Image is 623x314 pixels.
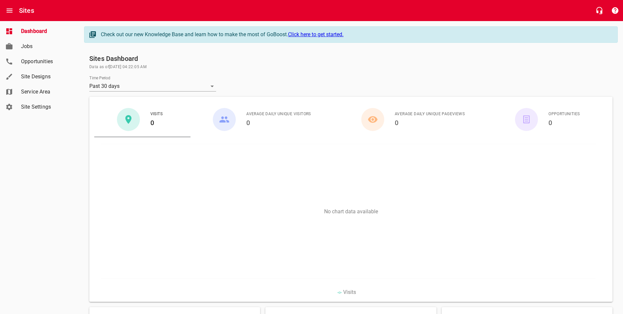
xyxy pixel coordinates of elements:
span: Data as of [DATE] 04:22:05 AM [89,64,612,70]
span: Average Daily Unique Visitors [246,111,311,118]
p: No chart data available [94,208,608,215]
span: Opportunities [548,111,580,118]
span: Jobs [21,42,71,50]
button: Live Chat [591,3,607,18]
h6: 0 [246,118,311,128]
button: Open drawer [2,3,17,18]
label: Time Period [89,76,110,80]
span: Average Daily Unique Pageviews [395,111,465,118]
h6: Sites Dashboard [89,53,612,64]
h6: 0 [548,118,580,128]
h6: 0 [150,118,163,128]
button: Support Portal [607,3,623,18]
h6: Sites [19,5,34,16]
div: Past 30 days [89,81,216,92]
span: Opportunities [21,58,71,65]
span: Site Settings [21,103,71,111]
h6: 0 [395,118,465,128]
span: Service Area [21,88,71,96]
div: Check out our new Knowledge Base and learn how to make the most of GoBoost. [101,31,611,39]
span: Dashboard [21,27,71,35]
a: Click here to get started. [288,31,344,38]
span: Site Designs [21,73,71,81]
span: Visits [150,111,163,118]
span: Visits [343,289,356,295]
